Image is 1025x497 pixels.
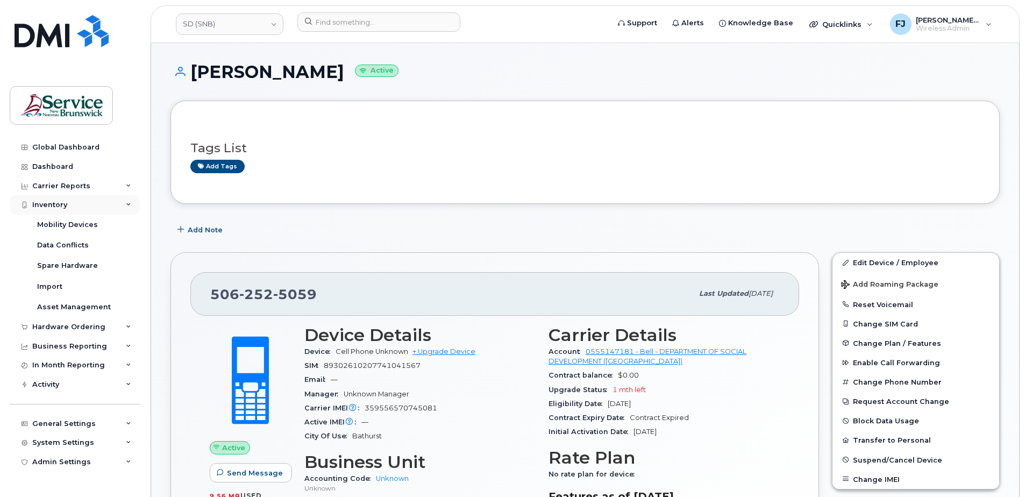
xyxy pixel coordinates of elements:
span: City Of Use [304,432,352,440]
span: — [361,418,368,426]
span: 506 [210,286,317,302]
a: + Upgrade Device [412,347,475,356]
button: Reset Voicemail [832,295,999,314]
span: Suspend/Cancel Device [853,456,942,464]
h3: Business Unit [304,452,536,472]
span: Email [304,375,331,384]
span: Contract balance [549,371,618,379]
span: Accounting Code [304,474,376,482]
button: Change SIM Card [832,314,999,333]
span: Eligibility Date [549,400,608,408]
button: Add Roaming Package [832,273,999,295]
span: $0.00 [618,371,639,379]
button: Request Account Change [832,392,999,411]
h1: [PERSON_NAME] [170,62,1000,81]
span: [DATE] [608,400,631,408]
span: [DATE] [749,289,773,297]
h3: Device Details [304,325,536,345]
span: Cell Phone Unknown [336,347,408,356]
h3: Tags List [190,141,980,155]
span: 5059 [273,286,317,302]
span: Last updated [699,289,749,297]
span: Upgrade Status [549,386,613,394]
small: Active [355,65,398,77]
h3: Carrier Details [549,325,780,345]
a: 0555147181 - Bell - DEPARTMENT OF SOCIAL DEVELOPMENT ([GEOGRAPHIC_DATA]) [549,347,746,365]
button: Enable Call Forwarding [832,353,999,372]
span: Manager [304,390,344,398]
span: Device [304,347,336,356]
span: Send Message [227,468,283,478]
button: Suspend/Cancel Device [832,450,999,470]
span: Initial Activation Date [549,428,633,436]
span: Account [549,347,586,356]
button: Block Data Usage [832,411,999,430]
span: SIM [304,361,324,370]
button: Change Phone Number [832,372,999,392]
button: Send Message [210,463,292,482]
button: Transfer to Personal [832,430,999,450]
span: Add Roaming Package [841,280,938,290]
span: Contract Expired [630,414,689,422]
p: Unknown [304,484,536,493]
span: — [331,375,338,384]
span: Unknown Manager [344,390,409,398]
span: Active IMEI [304,418,361,426]
span: [DATE] [633,428,657,436]
span: No rate plan for device [549,470,640,478]
span: 252 [239,286,273,302]
a: Add tags [190,160,245,173]
a: Unknown [376,474,409,482]
span: 89302610207741041567 [324,361,421,370]
span: Active [222,443,245,453]
span: Enable Call Forwarding [853,359,940,367]
span: Contract Expiry Date [549,414,630,422]
span: 359556570745081 [365,404,437,412]
button: Add Note [170,220,232,239]
button: Change IMEI [832,470,999,489]
span: Bathurst [352,432,382,440]
span: Add Note [188,225,223,235]
span: Change Plan / Features [853,339,941,347]
a: Edit Device / Employee [832,253,999,272]
button: Change Plan / Features [832,333,999,353]
h3: Rate Plan [549,448,780,467]
span: Carrier IMEI [304,404,365,412]
span: 1 mth left [613,386,646,394]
